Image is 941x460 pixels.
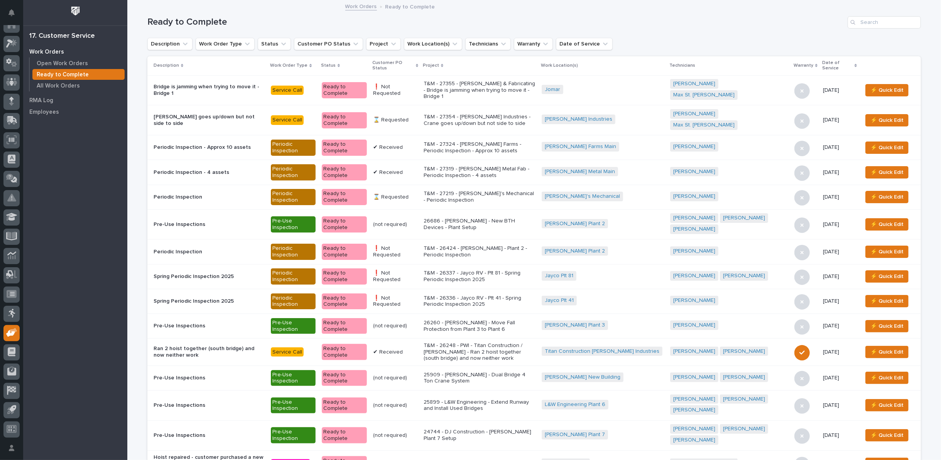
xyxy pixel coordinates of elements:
[673,374,715,381] a: [PERSON_NAME]
[30,58,127,69] a: Open Work Orders
[545,374,620,381] a: [PERSON_NAME] New Building
[271,216,315,233] div: Pre-Use Inspection
[556,38,613,50] button: Date of Service
[424,320,536,333] p: 26260 - [PERSON_NAME] - Move Fall Protection from Plant 3 to Plant 6
[373,349,417,356] p: ✔ Received
[154,249,265,255] p: Periodic Inspection
[794,61,813,70] p: Warranty
[673,407,715,413] a: [PERSON_NAME]
[673,168,715,175] a: [PERSON_NAME]
[271,268,315,285] div: Periodic Inspection
[823,87,856,94] p: [DATE]
[865,84,909,96] button: ⚡ Quick Edit
[147,314,921,339] tr: Pre-Use InspectionsPre-Use InspectionReady to Complete(not required)26260 - [PERSON_NAME] - Move ...
[673,92,735,98] a: Max St. [PERSON_NAME]
[147,289,921,313] tr: Spring Periodic Inspection 2025Periodic InspectionReady to Complete❗ Not RequestedT&M - 26336 - J...
[673,111,715,117] a: [PERSON_NAME]
[545,273,573,279] a: Jayco Plt 81
[723,273,765,279] a: [PERSON_NAME]
[865,372,909,384] button: ⚡ Quick Edit
[545,401,605,408] a: L&W Engineering Plant 6
[68,4,83,18] img: Workspace Logo
[29,49,64,56] p: Work Orders
[271,115,304,125] div: Service Call
[673,193,715,200] a: [PERSON_NAME]
[424,429,536,442] p: 24744 - DJ Construction - [PERSON_NAME] Plant 7 Setup
[147,391,921,421] tr: Pre-Use InspectionsPre-Use InspectionReady to Complete(not required)25899 - L&W Engineering - Ext...
[870,322,904,331] span: ⚡ Quick Edit
[723,396,765,403] a: [PERSON_NAME]
[823,169,856,176] p: [DATE]
[154,84,265,97] p: Bridge is jamming when trying to move it - Bridge 1
[424,270,536,283] p: T&M - 26337 - Jayco RV - Plt 81 - Spring Periodic Inspection 2025
[373,169,417,176] p: ✔ Received
[545,221,605,227] a: [PERSON_NAME] Plant 2
[322,244,367,260] div: Ready to Complete
[322,344,367,360] div: Ready to Complete
[870,116,904,125] span: ⚡ Quick Edit
[196,38,255,50] button: Work Order Type
[673,248,715,254] a: [PERSON_NAME]
[154,114,265,127] p: [PERSON_NAME] goes up/down but not side to side
[545,86,560,93] a: Jomar
[271,293,315,310] div: Periodic Inspection
[147,160,921,185] tr: Periodic Inspection - 4 assetsPeriodic InspectionReady to Complete✔ ReceivedT&M - 27319 - [PERSON...
[147,209,921,239] tr: Pre-Use InspectionsPre-Use InspectionReady to Complete(not required)26686 - [PERSON_NAME] - New B...
[23,106,127,118] a: Employees
[669,61,695,70] p: Technicians
[865,429,909,441] button: ⚡ Quick Edit
[258,38,291,50] button: Status
[147,239,921,264] tr: Periodic InspectionPeriodic InspectionReady to Complete❗ Not RequestedT&M - 26424 - [PERSON_NAME]...
[870,401,904,410] span: ⚡ Quick Edit
[322,427,367,443] div: Ready to Complete
[30,80,127,91] a: All Work Orders
[271,86,304,95] div: Service Call
[29,97,53,104] p: RMA Log
[154,402,265,409] p: Pre-Use Inspections
[870,431,904,440] span: ⚡ Quick Edit
[154,221,265,228] p: Pre-Use Inspections
[271,164,315,180] div: Periodic Inspection
[154,432,265,439] p: Pre-Use Inspections
[321,61,336,70] p: Status
[823,117,856,123] p: [DATE]
[322,370,367,386] div: Ready to Complete
[870,247,904,256] span: ⚡ Quick Edit
[373,245,417,258] p: ❗ Not Requested
[373,432,417,439] p: (not required)
[10,9,20,22] div: Notifications
[271,189,315,205] div: Periodic Inspection
[870,347,904,357] span: ⚡ Quick Edit
[147,75,921,105] tr: Bridge is jamming when trying to move it - Bridge 1Service CallReady to Complete❗ Not RequestedT&...
[424,342,536,362] p: T&M - 26248 - PWI - Titan Construction / [PERSON_NAME] - Ran 2 hoist together (south bridge) and ...
[322,268,367,285] div: Ready to Complete
[423,61,439,70] p: Project
[823,194,856,201] p: [DATE]
[154,298,265,305] p: Spring Periodic Inspection 2025
[37,71,89,78] p: Ready to Complete
[545,143,616,150] a: [PERSON_NAME] Farms Main
[870,272,904,281] span: ⚡ Quick Edit
[322,318,367,334] div: Ready to Complete
[271,140,315,156] div: Periodic Inspection
[870,143,904,152] span: ⚡ Quick Edit
[673,396,715,403] a: [PERSON_NAME]
[147,17,845,28] h1: Ready to Complete
[514,38,553,50] button: Warranty
[545,168,615,175] a: [PERSON_NAME] Metal Main
[424,295,536,308] p: T&M - 26336 - Jayco RV - Plt 41 - Spring Periodic Inspection 2025
[870,192,904,202] span: ⚡ Quick Edit
[271,427,315,443] div: Pre-Use Inspection
[373,295,417,308] p: ❗ Not Requested
[865,142,909,154] button: ⚡ Quick Edit
[154,345,265,359] p: Ran 2 hoist together (south bridge) and now neither work
[870,297,904,306] span: ⚡ Quick Edit
[3,5,20,21] button: Notifications
[271,347,304,357] div: Service Call
[154,273,265,280] p: Spring Periodic Inspection 2025
[373,402,417,409] p: (not required)
[37,83,80,89] p: All Work Orders
[366,38,401,50] button: Project
[147,105,921,135] tr: [PERSON_NAME] goes up/down but not side to sideService CallReady to Complete⌛ RequestedT&M - 2735...
[147,135,921,160] tr: Periodic Inspection - Approx 10 assetsPeriodic InspectionReady to Complete✔ ReceivedT&M - 27324 -...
